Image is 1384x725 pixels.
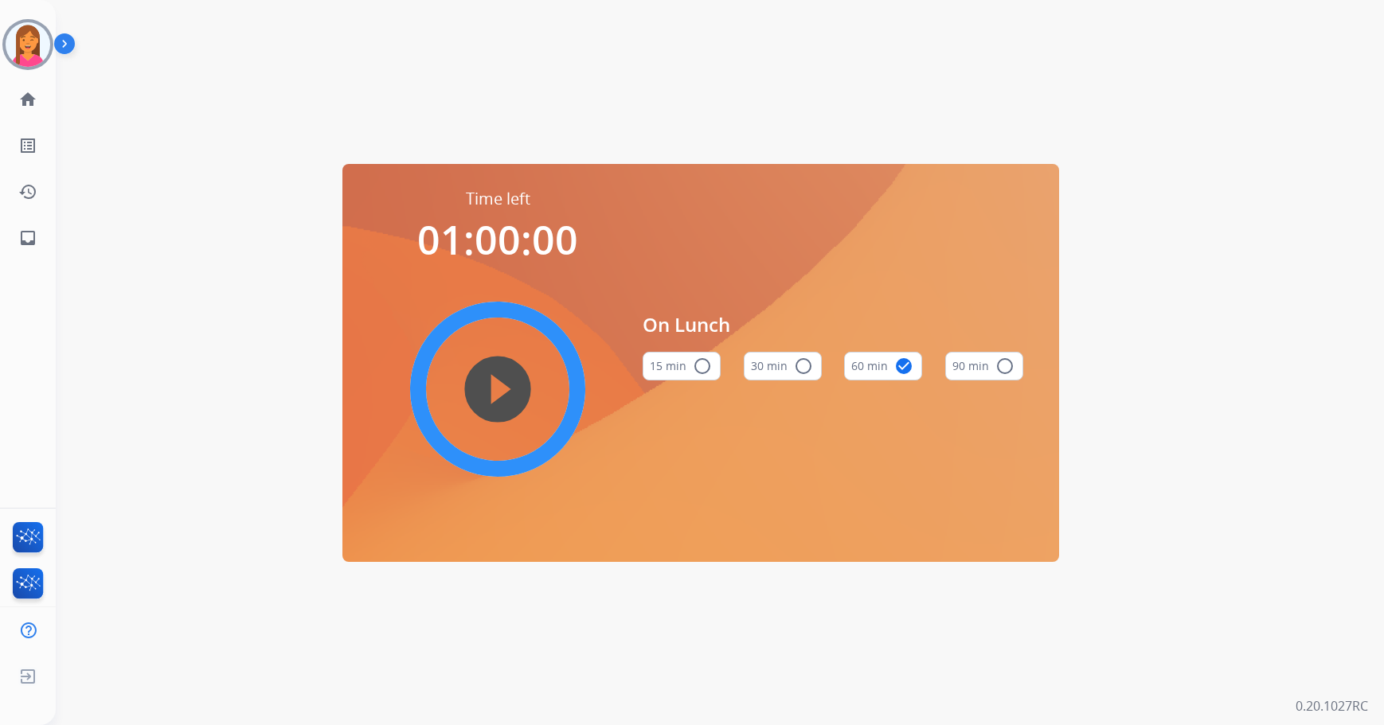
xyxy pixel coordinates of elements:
mat-icon: check_circle [894,357,913,376]
span: 01:00:00 [417,212,578,267]
button: 90 min [945,352,1023,380]
mat-icon: history [18,182,37,201]
img: avatar [6,22,50,67]
mat-icon: list_alt [18,136,37,155]
mat-icon: radio_button_unchecked [693,357,712,376]
span: Time left [466,188,530,210]
button: 15 min [643,352,721,380]
mat-icon: home [18,90,37,109]
mat-icon: inbox [18,228,37,248]
mat-icon: play_circle_filled [488,380,507,399]
p: 0.20.1027RC [1296,696,1368,715]
mat-icon: radio_button_unchecked [794,357,813,376]
mat-icon: radio_button_unchecked [995,357,1015,376]
span: On Lunch [643,310,1023,339]
button: 30 min [744,352,822,380]
button: 60 min [844,352,922,380]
